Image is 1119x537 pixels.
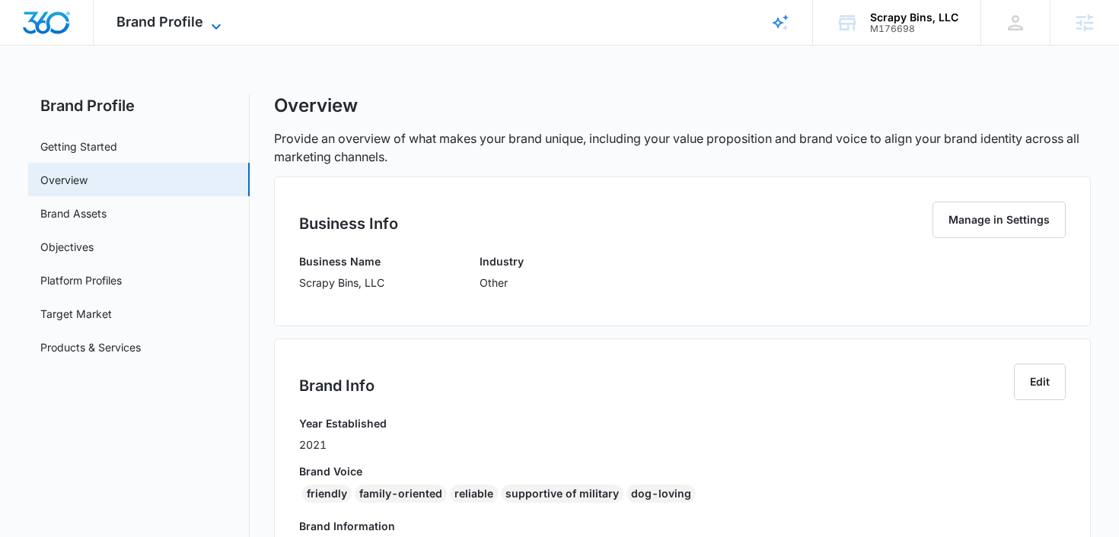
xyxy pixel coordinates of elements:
div: supportive of military [501,485,623,503]
p: Provide an overview of what makes your brand unique, including your value proposition and brand v... [274,129,1092,166]
a: Products & Services [40,339,141,355]
div: reliable [450,485,498,503]
a: Overview [40,172,88,188]
a: Objectives [40,239,94,255]
div: account name [870,11,958,24]
a: Brand Assets [40,205,107,221]
h3: Industry [480,253,524,269]
h2: Brand Info [299,374,375,397]
h2: Business Info [299,212,398,235]
p: Scrapy Bins, LLC [299,275,384,291]
div: account id [870,24,958,34]
p: 2021 [299,437,387,453]
div: friendly [302,485,352,503]
h3: Business Name [299,253,384,269]
div: family-oriented [355,485,447,503]
a: Platform Profiles [40,272,122,288]
h3: Brand Information [299,518,1066,534]
h3: Year Established [299,415,387,431]
h2: Brand Profile [28,94,250,117]
a: Getting Started [40,138,117,154]
button: Manage in Settings [932,202,1066,238]
a: Target Market [40,306,112,322]
h1: Overview [274,94,358,117]
div: dog-loving [626,485,696,503]
span: Brand Profile [116,14,203,30]
button: Edit [1014,364,1066,400]
h3: Brand Voice [299,463,1066,479]
p: Other [480,275,524,291]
